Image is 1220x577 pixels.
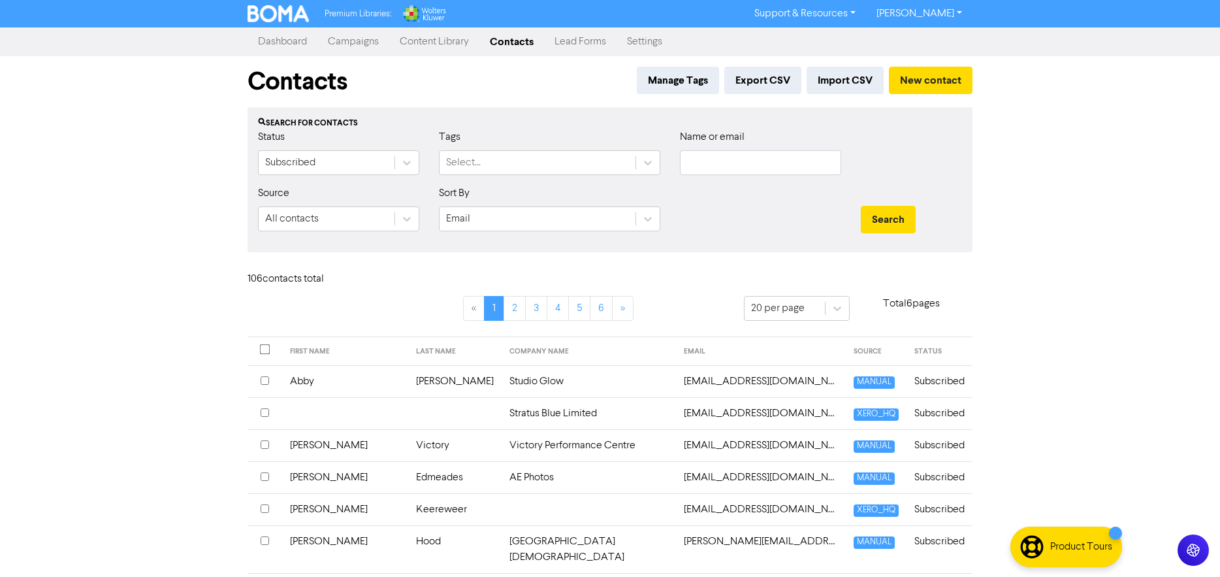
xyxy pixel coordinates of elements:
[525,296,547,321] a: Page 3
[317,29,389,55] a: Campaigns
[907,525,972,573] td: Subscribed
[854,440,895,453] span: MANUAL
[547,296,569,321] a: Page 4
[439,186,470,201] label: Sort By
[617,29,673,55] a: Settings
[612,296,634,321] a: »
[861,206,916,233] button: Search
[1155,514,1220,577] iframe: Chat Widget
[248,67,347,97] h1: Contacts
[502,429,676,461] td: Victory Performance Centre
[504,296,526,321] a: Page 2
[248,5,309,22] img: BOMA Logo
[282,429,408,461] td: [PERSON_NAME]
[446,155,481,171] div: Select...
[502,365,676,397] td: Studio Glow
[408,337,502,366] th: LAST NAME
[854,504,899,517] span: XERO_HQ
[502,461,676,493] td: AE Photos
[807,67,884,94] button: Import CSV
[282,461,408,493] td: [PERSON_NAME]
[439,129,460,145] label: Tags
[846,337,907,366] th: SOURCE
[282,525,408,573] td: [PERSON_NAME]
[282,337,408,366] th: FIRST NAME
[854,408,899,421] span: XERO_HQ
[265,155,315,171] div: Subscribed
[907,429,972,461] td: Subscribed
[446,211,470,227] div: Email
[889,67,972,94] button: New contact
[389,29,479,55] a: Content Library
[676,337,846,366] th: EMAIL
[854,376,895,389] span: MANUAL
[850,296,972,312] p: Total 6 pages
[907,337,972,366] th: STATUS
[676,429,846,461] td: admin@victoryperformancecentre.com
[676,365,846,397] td: abby@studioglow.co.nz
[408,429,502,461] td: Victory
[248,29,317,55] a: Dashboard
[408,525,502,573] td: Hood
[907,365,972,397] td: Subscribed
[484,296,504,321] a: Page 1 is your current page
[408,461,502,493] td: Edmeades
[907,461,972,493] td: Subscribed
[265,211,319,227] div: All contacts
[744,3,866,24] a: Support & Resources
[676,525,846,573] td: alan@citychurch.nz
[325,10,391,18] span: Premium Libraries:
[502,525,676,573] td: [GEOGRAPHIC_DATA][DEMOGRAPHIC_DATA]
[544,29,617,55] a: Lead Forms
[751,301,805,316] div: 20 per page
[676,461,846,493] td: aedmeadesphotos@gmail.com
[590,296,613,321] a: Page 6
[907,397,972,429] td: Subscribed
[258,129,285,145] label: Status
[408,493,502,525] td: Keereweer
[854,472,895,485] span: MANUAL
[282,493,408,525] td: [PERSON_NAME]
[568,296,590,321] a: Page 5
[907,493,972,525] td: Subscribed
[502,397,676,429] td: Stratus Blue Limited
[408,365,502,397] td: [PERSON_NAME]
[724,67,801,94] button: Export CSV
[248,273,352,286] h6: 106 contact s total
[402,5,446,22] img: Wolters Kluwer
[854,536,895,549] span: MANUAL
[258,186,289,201] label: Source
[479,29,544,55] a: Contacts
[502,337,676,366] th: COMPANY NAME
[680,129,745,145] label: Name or email
[637,67,719,94] button: Manage Tags
[282,365,408,397] td: Abby
[258,118,962,129] div: Search for contacts
[866,3,972,24] a: [PERSON_NAME]
[676,493,846,525] td: akeereweer@hotmail.com
[676,397,846,429] td: accounts@stratusblue.co.nz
